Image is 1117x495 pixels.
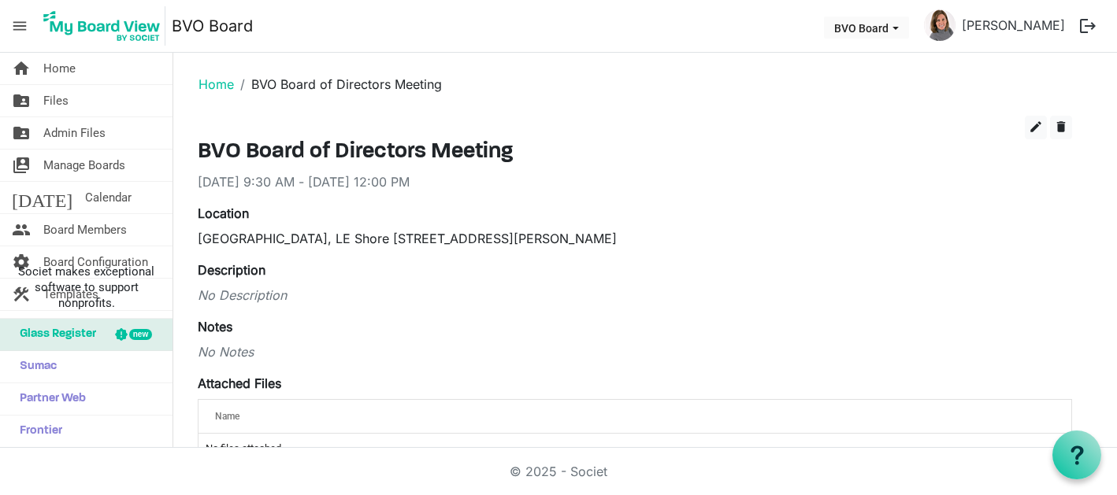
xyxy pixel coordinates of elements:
img: MnC5V0f8bXlevx3ztyDwGpUB7uCjngHDRxSkcSC0fSnSlpV2VjP-Il6Yf9OZy13_Vasq3byDuyXCHgM4Kz_e5g_thumb.png [924,9,956,41]
span: home [12,53,31,84]
span: menu [5,11,35,41]
span: folder_shared [12,117,31,149]
td: No files attached [199,434,1071,464]
span: people [12,214,31,246]
span: Frontier [12,416,62,447]
img: My Board View Logo [39,6,165,46]
a: BVO Board [172,10,253,42]
div: [GEOGRAPHIC_DATA], LE Shore [STREET_ADDRESS][PERSON_NAME] [198,229,1072,248]
div: [DATE] 9:30 AM - [DATE] 12:00 PM [198,172,1072,191]
label: Notes [198,317,232,336]
span: Board Configuration [43,246,148,278]
span: settings [12,246,31,278]
span: delete [1054,120,1068,134]
span: Glass Register [12,319,96,350]
button: BVO Board dropdownbutton [824,17,909,39]
span: folder_shared [12,85,31,116]
span: Manage Boards [43,150,125,181]
span: Name [215,411,239,422]
span: Board Members [43,214,127,246]
label: Location [198,204,249,223]
button: logout [1071,9,1104,42]
button: edit [1025,116,1047,139]
span: Sumac [12,351,57,382]
span: edit [1029,120,1043,134]
span: switch_account [12,150,31,181]
a: My Board View Logo [39,6,172,46]
button: delete [1050,116,1072,139]
div: new [129,329,152,340]
span: Calendar [85,182,132,213]
span: Admin Files [43,117,106,149]
span: Files [43,85,69,116]
span: Home [43,53,76,84]
li: BVO Board of Directors Meeting [234,75,442,94]
div: No Description [198,286,1072,305]
label: Description [198,260,265,279]
span: Societ makes exceptional software to support nonprofits. [7,264,165,311]
a: © 2025 - Societ [510,464,607,479]
label: Attached Files [198,374,281,393]
a: [PERSON_NAME] [956,9,1071,41]
a: Home [199,76,234,92]
div: No Notes [198,342,1072,361]
span: [DATE] [12,182,72,213]
h3: BVO Board of Directors Meeting [198,139,1072,166]
span: Partner Web [12,383,86,415]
